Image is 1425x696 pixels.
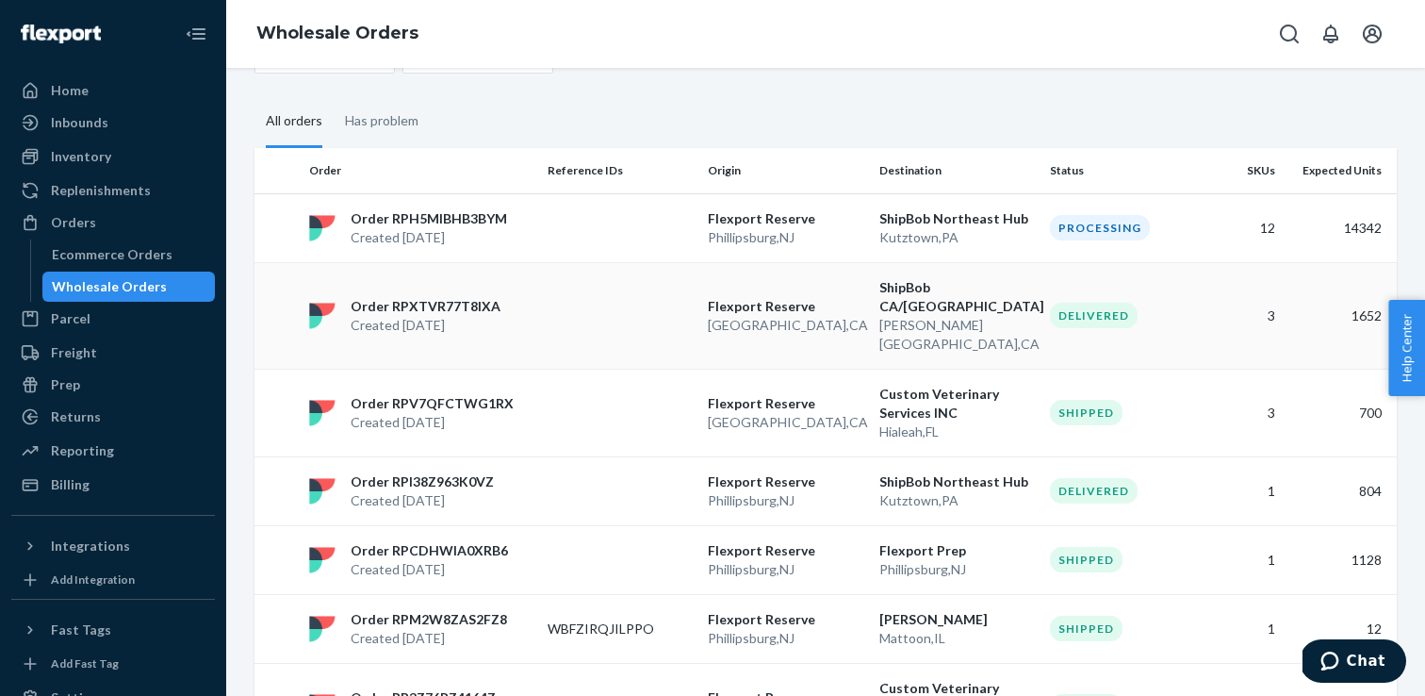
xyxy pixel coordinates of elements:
[879,472,1036,491] p: ShipBob Northeast Hub
[708,472,864,491] p: Flexport Reserve
[11,75,215,106] a: Home
[11,370,215,400] a: Prep
[1042,148,1203,193] th: Status
[351,394,514,413] p: Order RPV7QFCTWG1RX
[51,147,111,166] div: Inventory
[1283,594,1397,663] td: 12
[51,475,90,494] div: Billing
[11,653,215,675] a: Add Fast Tag
[1050,478,1138,504] div: Delivered
[351,491,494,510] p: Created [DATE]
[708,316,864,335] p: [GEOGRAPHIC_DATA] , CA
[309,547,336,573] img: flexport logo
[1203,456,1283,525] td: 1
[872,148,1043,193] th: Destination
[11,304,215,334] a: Parcel
[1283,262,1397,369] td: 1652
[1203,594,1283,663] td: 1
[1050,303,1138,328] div: Delivered
[1283,193,1397,262] td: 14342
[351,209,507,228] p: Order RPH5MIBHB3BYM
[351,316,500,335] p: Created [DATE]
[708,541,864,560] p: Flexport Reserve
[11,615,215,645] button: Fast Tags
[309,215,336,241] img: flexport logo
[1203,525,1283,594] td: 1
[51,537,130,555] div: Integrations
[708,228,864,247] p: Phillipsburg , NJ
[540,148,700,193] th: Reference IDs
[1302,639,1406,687] iframe: Opens a widget where you can chat to one of our agents
[42,272,216,302] a: Wholesale Orders
[351,629,507,648] p: Created [DATE]
[1283,456,1397,525] td: 804
[1203,369,1283,456] td: 3
[708,610,864,629] p: Flexport Reserve
[51,343,97,362] div: Freight
[879,629,1036,648] p: Mattoon , IL
[1203,148,1283,193] th: SKUs
[1388,300,1425,396] button: Help Center
[351,297,500,316] p: Order RPXTVR77T8IXA
[51,621,111,639] div: Fast Tags
[256,23,418,43] a: Wholesale Orders
[51,655,119,671] div: Add Fast Tag
[241,7,434,61] ol: breadcrumbs
[1203,193,1283,262] td: 12
[708,209,864,228] p: Flexport Reserve
[879,228,1036,247] p: Kutztown , PA
[879,423,1036,441] p: Hialeah , FL
[879,560,1036,579] p: Phillipsburg , NJ
[51,441,114,460] div: Reporting
[708,297,864,316] p: Flexport Reserve
[708,491,864,510] p: Phillipsburg , NJ
[351,541,508,560] p: Order RPCDHWIA0XRB6
[1050,400,1122,425] div: Shipped
[700,148,872,193] th: Origin
[21,25,101,43] img: Flexport logo
[879,491,1036,510] p: Kutztown , PA
[1050,215,1150,240] div: Processing
[548,620,693,638] p: WBFZIRQJILPPO
[51,572,135,588] div: Add Integration
[52,277,167,296] div: Wholesale Orders
[42,240,216,270] a: Ecommerce Orders
[1312,15,1350,53] button: Open notifications
[879,610,1036,629] p: [PERSON_NAME]
[11,569,215,591] a: Add Integration
[879,316,1036,354] p: [PERSON_NAME][GEOGRAPHIC_DATA] , CA
[351,610,507,629] p: Order RPM2W8ZAS2FZ8
[1283,525,1397,594] td: 1128
[708,394,864,413] p: Flexport Reserve
[309,400,336,426] img: flexport logo
[879,278,1036,316] p: ShipBob CA/[GEOGRAPHIC_DATA]
[309,303,336,329] img: flexport logo
[11,338,215,368] a: Freight
[11,470,215,500] a: Billing
[345,96,418,145] div: Has problem
[11,531,215,561] button: Integrations
[708,560,864,579] p: Phillipsburg , NJ
[1353,15,1391,53] button: Open account menu
[51,213,96,232] div: Orders
[1050,547,1122,572] div: Shipped
[879,385,1036,423] p: Custom Veterinary Services INC
[51,375,80,394] div: Prep
[51,113,108,132] div: Inbounds
[351,560,508,579] p: Created [DATE]
[309,616,336,642] img: flexport logo
[11,207,215,238] a: Orders
[302,148,540,193] th: Order
[1050,616,1122,641] div: Shipped
[51,181,151,200] div: Replenishments
[11,141,215,172] a: Inventory
[1283,148,1397,193] th: Expected Units
[708,413,864,432] p: [GEOGRAPHIC_DATA] , CA
[51,81,89,100] div: Home
[879,541,1036,560] p: Flexport Prep
[11,175,215,206] a: Replenishments
[1270,15,1308,53] button: Open Search Box
[11,436,215,466] a: Reporting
